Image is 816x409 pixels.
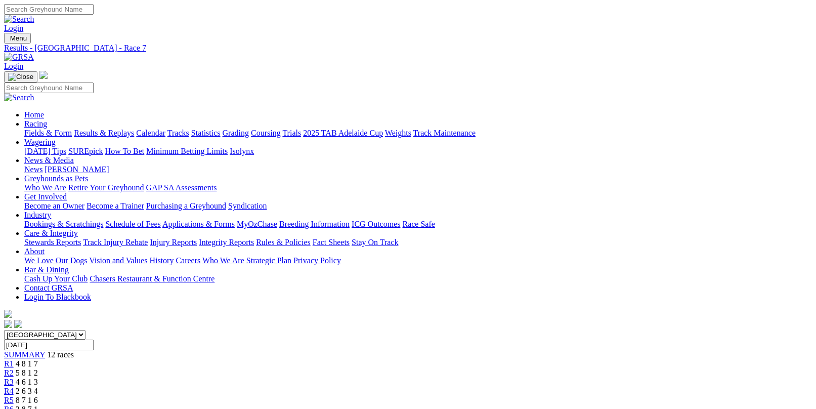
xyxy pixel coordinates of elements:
[105,220,160,228] a: Schedule of Fees
[4,33,31,44] button: Toggle navigation
[24,119,47,128] a: Racing
[352,220,400,228] a: ICG Outcomes
[4,350,45,359] a: SUMMARY
[24,183,812,192] div: Greyhounds as Pets
[136,129,165,137] a: Calendar
[202,256,244,265] a: Who We Are
[149,256,174,265] a: History
[24,229,78,237] a: Care & Integrity
[199,238,254,247] a: Integrity Reports
[413,129,476,137] a: Track Maintenance
[4,44,812,53] a: Results - [GEOGRAPHIC_DATA] - Race 7
[8,73,33,81] img: Close
[47,350,74,359] span: 12 races
[24,283,73,292] a: Contact GRSA
[68,147,103,155] a: SUREpick
[89,256,147,265] a: Vision and Values
[24,274,88,283] a: Cash Up Your Club
[24,183,66,192] a: Who We Are
[282,129,301,137] a: Trials
[16,378,38,386] span: 4 6 1 3
[352,238,398,247] a: Stay On Track
[146,183,217,192] a: GAP SA Assessments
[150,238,197,247] a: Injury Reports
[293,256,341,265] a: Privacy Policy
[146,147,228,155] a: Minimum Betting Limits
[4,359,14,368] a: R1
[24,147,66,155] a: [DATE] Tips
[24,256,87,265] a: We Love Our Dogs
[45,165,109,174] a: [PERSON_NAME]
[230,147,254,155] a: Isolynx
[24,220,812,229] div: Industry
[24,165,42,174] a: News
[24,165,812,174] div: News & Media
[105,147,145,155] a: How To Bet
[24,293,91,301] a: Login To Blackbook
[24,156,74,165] a: News & Media
[251,129,281,137] a: Coursing
[256,238,311,247] a: Rules & Policies
[167,129,189,137] a: Tracks
[402,220,435,228] a: Race Safe
[4,83,94,93] input: Search
[24,256,812,265] div: About
[223,129,249,137] a: Grading
[24,238,812,247] div: Care & Integrity
[4,4,94,15] input: Search
[74,129,134,137] a: Results & Replays
[228,201,267,210] a: Syndication
[176,256,200,265] a: Careers
[24,211,51,219] a: Industry
[24,220,103,228] a: Bookings & Scratchings
[4,378,14,386] a: R3
[146,201,226,210] a: Purchasing a Greyhound
[24,238,81,247] a: Stewards Reports
[246,256,291,265] a: Strategic Plan
[16,387,38,395] span: 2 6 3 4
[24,129,812,138] div: Racing
[16,359,38,368] span: 4 8 1 7
[24,201,812,211] div: Get Involved
[4,24,23,32] a: Login
[24,138,56,146] a: Wagering
[24,274,812,283] div: Bar & Dining
[14,320,22,328] img: twitter.svg
[4,93,34,102] img: Search
[24,265,69,274] a: Bar & Dining
[4,387,14,395] a: R4
[4,310,12,318] img: logo-grsa-white.png
[16,369,38,377] span: 5 8 1 2
[10,34,27,42] span: Menu
[24,174,88,183] a: Greyhounds as Pets
[4,53,34,62] img: GRSA
[90,274,214,283] a: Chasers Restaurant & Function Centre
[237,220,277,228] a: MyOzChase
[24,129,72,137] a: Fields & Form
[83,238,148,247] a: Track Injury Rebate
[4,71,37,83] button: Toggle navigation
[24,110,44,119] a: Home
[191,129,221,137] a: Statistics
[4,369,14,377] a: R2
[24,192,67,201] a: Get Involved
[87,201,144,210] a: Become a Trainer
[24,201,84,210] a: Become an Owner
[303,129,383,137] a: 2025 TAB Adelaide Cup
[385,129,411,137] a: Weights
[4,62,23,70] a: Login
[16,396,38,404] span: 8 7 1 6
[279,220,350,228] a: Breeding Information
[162,220,235,228] a: Applications & Forms
[68,183,144,192] a: Retire Your Greyhound
[24,247,45,256] a: About
[4,15,34,24] img: Search
[4,396,14,404] a: R5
